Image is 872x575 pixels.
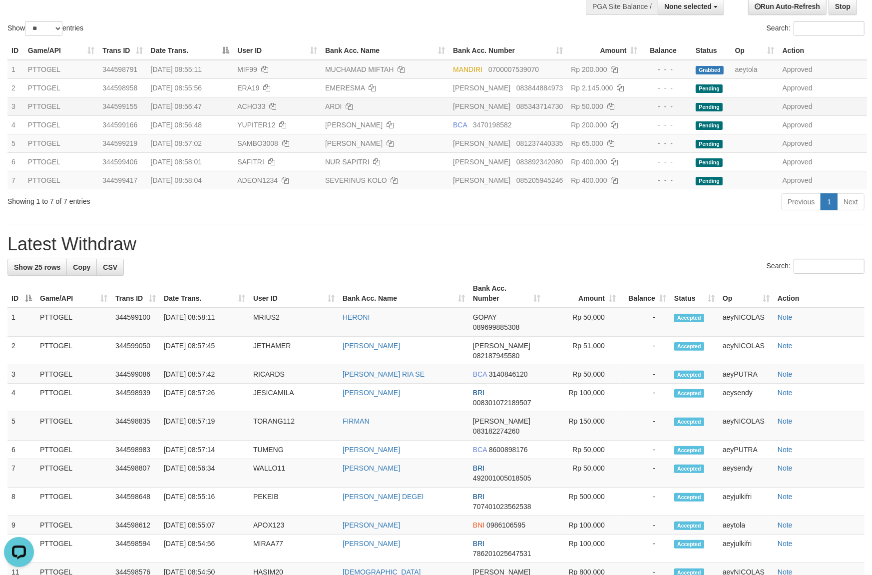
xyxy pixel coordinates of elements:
a: Note [778,313,793,321]
span: Rp 400.000 [571,176,607,184]
th: Action [774,279,865,308]
span: 344599417 [102,176,137,184]
span: Pending [696,158,723,167]
th: Date Trans.: activate to sort column descending [147,41,234,60]
td: 1 [7,60,24,79]
span: Accepted [674,371,704,379]
td: Approved [779,97,867,115]
th: Bank Acc. Name: activate to sort column ascending [321,41,449,60]
td: 2 [7,337,36,365]
td: PTTOGEL [24,97,98,115]
span: [PERSON_NAME] [453,176,510,184]
td: Rp 50,000 [544,308,620,337]
th: Bank Acc. Number: activate to sort column ascending [469,279,544,308]
th: Date Trans.: activate to sort column ascending [160,279,249,308]
td: MIRAA77 [249,535,339,563]
a: [PERSON_NAME] [343,389,400,397]
a: [PERSON_NAME] DEGEI [343,493,424,501]
td: Rp 100,000 [544,535,620,563]
input: Search: [794,21,865,36]
td: aeyPUTRA [719,365,774,384]
td: PTTOGEL [24,134,98,152]
td: WALLO11 [249,459,339,488]
td: Rp 51,000 [544,337,620,365]
span: Accepted [674,540,704,549]
td: [DATE] 08:55:07 [160,516,249,535]
a: Previous [781,193,821,210]
div: - - - [646,175,688,185]
td: - [620,412,670,441]
span: Copy 083844884973 to clipboard [516,84,563,92]
td: [DATE] 08:57:14 [160,441,249,459]
span: Copy 008301072189507 to clipboard [473,399,531,407]
span: Accepted [674,418,704,426]
span: [PERSON_NAME] [453,84,510,92]
td: 344599050 [111,337,160,365]
th: Trans ID: activate to sort column ascending [98,41,146,60]
label: Show entries [7,21,83,36]
a: SEVERINUS KOLO [325,176,387,184]
span: [DATE] 08:58:01 [151,158,202,166]
span: [DATE] 08:56:48 [151,121,202,129]
a: ARDI [325,102,342,110]
span: Copy 786201025647531 to clipboard [473,550,531,558]
span: [DATE] 08:56:47 [151,102,202,110]
span: 344599166 [102,121,137,129]
span: Rp 2.145.000 [571,84,613,92]
td: PTTOGEL [24,78,98,97]
th: Action [779,41,867,60]
td: 344598594 [111,535,160,563]
td: 4 [7,384,36,412]
td: Rp 100,000 [544,516,620,535]
span: Rp 200.000 [571,121,607,129]
td: 1 [7,308,36,337]
span: Show 25 rows [14,263,60,271]
td: 344599100 [111,308,160,337]
th: User ID: activate to sort column ascending [233,41,321,60]
a: FIRMAN [343,417,370,425]
td: Approved [779,60,867,79]
th: Bank Acc. Number: activate to sort column ascending [449,41,567,60]
span: Accepted [674,389,704,398]
th: Amount: activate to sort column ascending [544,279,620,308]
span: ACHO33 [237,102,265,110]
span: YUPITER12 [237,121,275,129]
a: Note [778,446,793,454]
span: Copy 0700007539070 to clipboard [488,65,539,73]
td: Rp 50,000 [544,441,620,459]
a: [PERSON_NAME] [325,121,383,129]
a: [PERSON_NAME] RIA SE [343,370,425,378]
td: PTTOGEL [36,308,111,337]
td: 5 [7,412,36,441]
td: MRIUS2 [249,308,339,337]
span: CSV [103,263,117,271]
td: - [620,365,670,384]
span: 344599155 [102,102,137,110]
td: aeyNICOLAS [719,337,774,365]
th: Game/API: activate to sort column ascending [24,41,98,60]
td: PTTOGEL [36,412,111,441]
td: JETHAMER [249,337,339,365]
td: 344598612 [111,516,160,535]
td: 7 [7,171,24,189]
td: - [620,308,670,337]
td: PTTOGEL [36,535,111,563]
td: PTTOGEL [36,516,111,535]
th: Status [692,41,731,60]
th: Amount: activate to sort column ascending [567,41,641,60]
span: Copy 8600898176 to clipboard [489,446,528,454]
span: BCA [453,121,467,129]
td: - [620,459,670,488]
span: 344599219 [102,139,137,147]
td: [DATE] 08:56:34 [160,459,249,488]
div: - - - [646,83,688,93]
a: Note [778,370,793,378]
td: [DATE] 08:55:16 [160,488,249,516]
a: Copy [66,259,97,276]
td: Rp 50,000 [544,365,620,384]
td: 2 [7,78,24,97]
td: [DATE] 08:54:56 [160,535,249,563]
th: Balance: activate to sort column ascending [620,279,670,308]
span: Rp 200.000 [571,65,607,73]
td: 344598983 [111,441,160,459]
